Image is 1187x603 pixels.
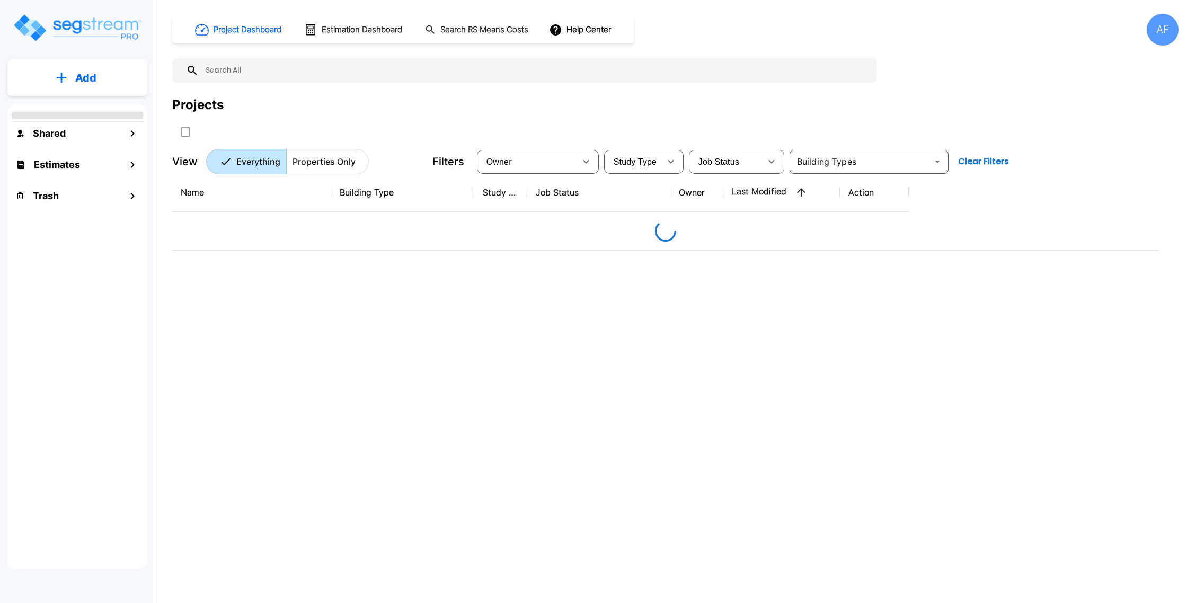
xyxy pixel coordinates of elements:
th: Building Type [331,173,474,212]
h1: Project Dashboard [214,24,281,36]
button: Project Dashboard [191,18,287,41]
p: Everything [236,155,280,168]
th: Job Status [527,173,670,212]
button: Everything [206,149,287,174]
p: View [172,154,198,170]
button: Search RS Means Costs [421,20,534,40]
button: Open [930,154,945,169]
span: Owner [486,157,512,166]
p: Add [75,70,96,86]
th: Last Modified [723,173,840,212]
img: Logo [12,13,142,43]
h1: Trash [33,189,59,203]
div: Select [691,147,761,176]
div: Platform [206,149,369,174]
span: Job Status [698,157,739,166]
input: Building Types [793,154,928,169]
div: Select [479,147,575,176]
h1: Estimation Dashboard [322,24,402,36]
p: Properties Only [293,155,356,168]
h1: Shared [33,126,66,140]
button: Properties Only [286,149,369,174]
div: Projects [172,95,224,114]
button: Estimation Dashboard [300,19,408,41]
button: Add [7,63,147,93]
h1: Estimates [34,157,80,172]
div: AF [1147,14,1179,46]
h1: Search RS Means Costs [440,24,528,36]
button: Help Center [547,20,615,40]
button: SelectAll [175,121,196,143]
p: Filters [432,154,464,170]
div: Select [606,147,660,176]
th: Study Type [474,173,527,212]
span: Study Type [614,157,657,166]
th: Owner [670,173,723,212]
button: Clear Filters [954,151,1013,172]
th: Action [840,173,909,212]
th: Name [172,173,331,212]
input: Search All [199,58,871,83]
